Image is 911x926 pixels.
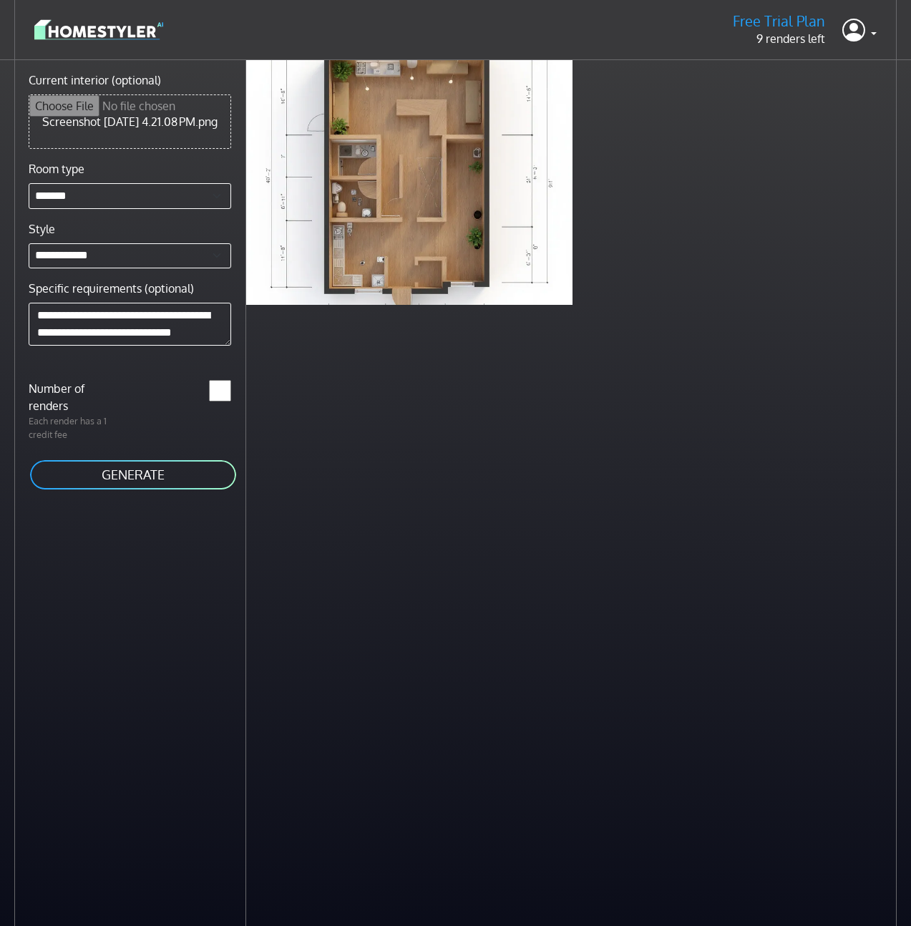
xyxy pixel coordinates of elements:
[29,160,84,177] label: Room type
[34,17,163,42] img: logo-3de290ba35641baa71223ecac5eacb59cb85b4c7fdf211dc9aaecaaee71ea2f8.svg
[29,459,238,491] button: GENERATE
[29,72,161,89] label: Current interior (optional)
[20,380,130,414] label: Number of renders
[733,12,825,30] h5: Free Trial Plan
[29,220,55,238] label: Style
[20,414,130,442] p: Each render has a 1 credit fee
[29,280,194,297] label: Specific requirements (optional)
[733,30,825,47] p: 9 renders left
